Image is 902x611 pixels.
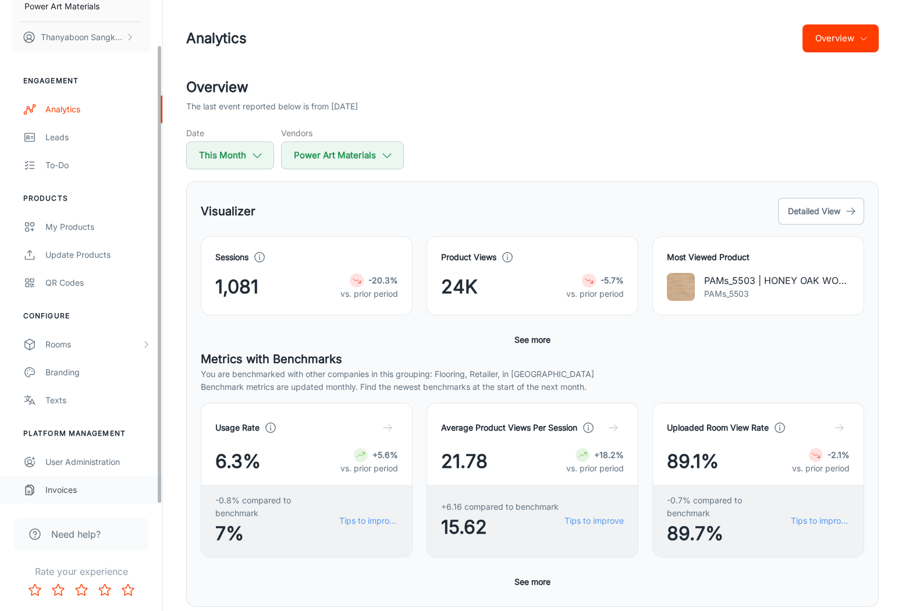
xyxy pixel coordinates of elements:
a: Tips to improve [564,514,624,527]
h5: Visualizer [201,203,255,220]
span: 21.78 [441,447,488,475]
h4: Uploaded Room View Rate [667,421,769,434]
h4: Product Views [441,251,496,264]
div: User Administration [45,456,151,468]
h4: Most Viewed Product [667,251,850,264]
button: Overview [802,24,879,52]
p: vs. prior period [566,462,624,475]
div: QR Codes [45,276,151,289]
span: 6.3% [215,447,261,475]
strong: -5.7% [601,275,624,285]
button: This Month [186,141,274,169]
button: Rate 1 star [23,578,47,602]
button: See more [510,571,555,592]
span: -0.7% compared to benchmark [667,494,786,520]
h5: Metrics with Benchmarks [201,350,864,368]
a: Tips to improve [791,514,850,527]
button: Rate 3 star [70,578,93,602]
button: Power Art Materials [281,141,404,169]
span: 24K [441,273,478,301]
strong: -2.1% [828,450,850,460]
button: Rate 2 star [47,578,70,602]
p: You are benchmarked with other companies in this grouping: Flooring, Retailer, in [GEOGRAPHIC_DATA] [201,368,864,381]
p: The last event reported below is from [DATE] [186,100,358,113]
h4: Average Product Views Per Session [441,421,577,434]
h2: Overview [186,77,879,98]
p: PAMs_5503 | HONEY OAK WOOD [704,273,850,287]
div: Analytics [45,103,151,116]
h4: Sessions [215,251,248,264]
p: Thanyaboon Sangkhavichit [41,31,123,44]
button: Thanyaboon Sangkhavichit [12,22,151,52]
strong: +5.6% [372,450,398,460]
p: vs. prior period [566,287,624,300]
span: -0.8% compared to benchmark [215,494,335,520]
h4: Usage Rate [215,421,260,434]
p: PAMs_5503 [704,287,850,300]
span: 89.7% [667,520,786,548]
div: Texts [45,394,151,407]
p: vs. prior period [340,287,398,300]
p: vs. prior period [792,462,850,475]
h1: Analytics [186,28,247,49]
div: Update Products [45,248,151,261]
div: To-do [45,159,151,172]
strong: +18.2% [594,450,624,460]
div: My Products [45,221,151,233]
div: Rooms [45,338,141,351]
p: Rate your experience [9,564,153,578]
button: Rate 5 star [116,578,140,602]
span: 89.1% [667,447,719,475]
a: Tips to improve [339,514,398,527]
button: Detailed View [778,198,864,225]
span: 7% [215,520,335,548]
img: PAMs_5503 | HONEY OAK WOOD [667,273,695,301]
div: Invoices [45,484,151,496]
button: See more [510,329,555,350]
p: Benchmark metrics are updated monthly. Find the newest benchmarks at the start of the next month. [201,381,864,393]
div: Branding [45,366,151,379]
button: Rate 4 star [93,578,116,602]
span: +6.16 compared to benchmark [441,500,559,513]
div: Leads [45,131,151,144]
strong: -20.3% [368,275,398,285]
h5: Date [186,127,274,139]
span: Need help? [51,527,101,541]
h5: Vendors [281,127,404,139]
p: vs. prior period [340,462,398,475]
span: 1,081 [215,273,258,301]
span: 15.62 [441,513,559,541]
